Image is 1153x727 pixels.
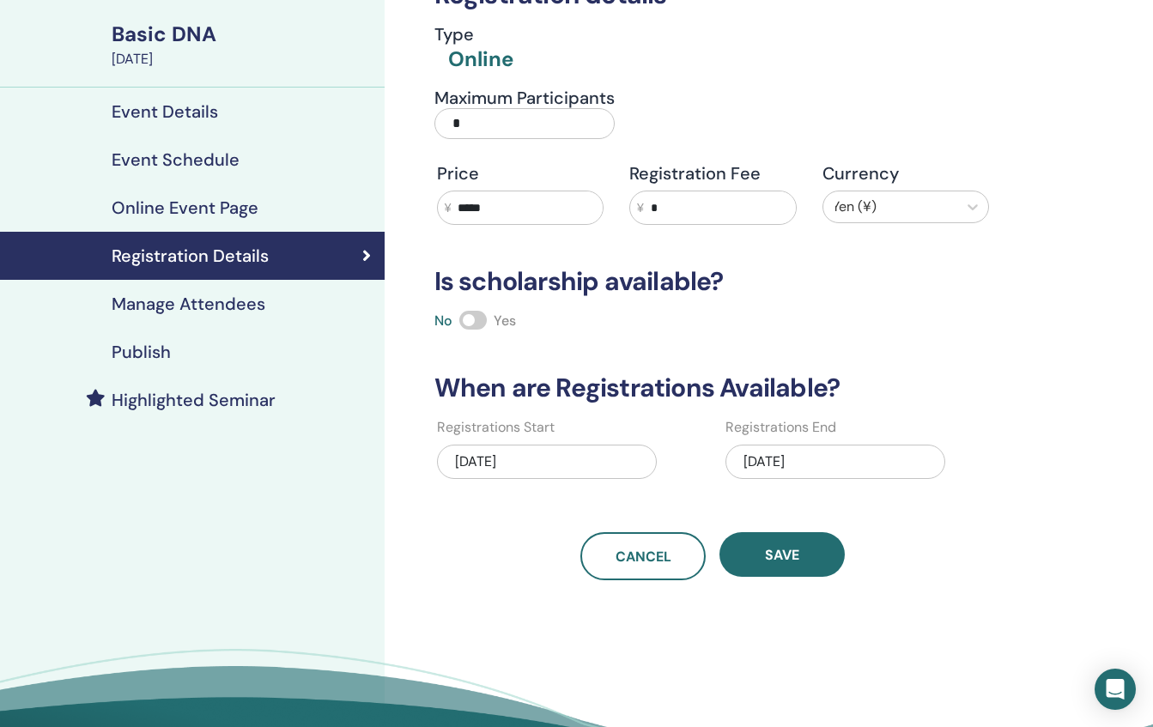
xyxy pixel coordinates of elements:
[424,373,1002,403] h3: When are Registrations Available?
[448,45,513,74] div: Online
[112,149,240,170] h4: Event Schedule
[112,20,374,49] div: Basic DNA
[112,245,269,266] h4: Registration Details
[580,532,706,580] a: Cancel
[112,390,276,410] h4: Highlighted Seminar
[445,199,452,217] span: ¥
[112,49,374,70] div: [DATE]
[101,20,385,70] a: Basic DNA[DATE]
[112,342,171,362] h4: Publish
[765,546,799,564] span: Save
[822,163,989,184] h4: Currency
[434,24,513,45] h4: Type
[434,108,615,139] input: Maximum Participants
[424,266,1002,297] h3: Is scholarship available?
[494,312,516,330] span: Yes
[1095,669,1136,710] div: Open Intercom Messenger
[434,312,452,330] span: No
[725,417,836,438] label: Registrations End
[112,197,258,218] h4: Online Event Page
[637,199,644,217] span: ¥
[437,417,555,438] label: Registrations Start
[112,101,218,122] h4: Event Details
[616,548,671,566] span: Cancel
[437,445,657,479] div: [DATE]
[725,445,945,479] div: [DATE]
[434,88,615,108] h4: Maximum Participants
[629,163,796,184] h4: Registration Fee
[719,532,845,577] button: Save
[437,163,604,184] h4: Price
[112,294,265,314] h4: Manage Attendees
